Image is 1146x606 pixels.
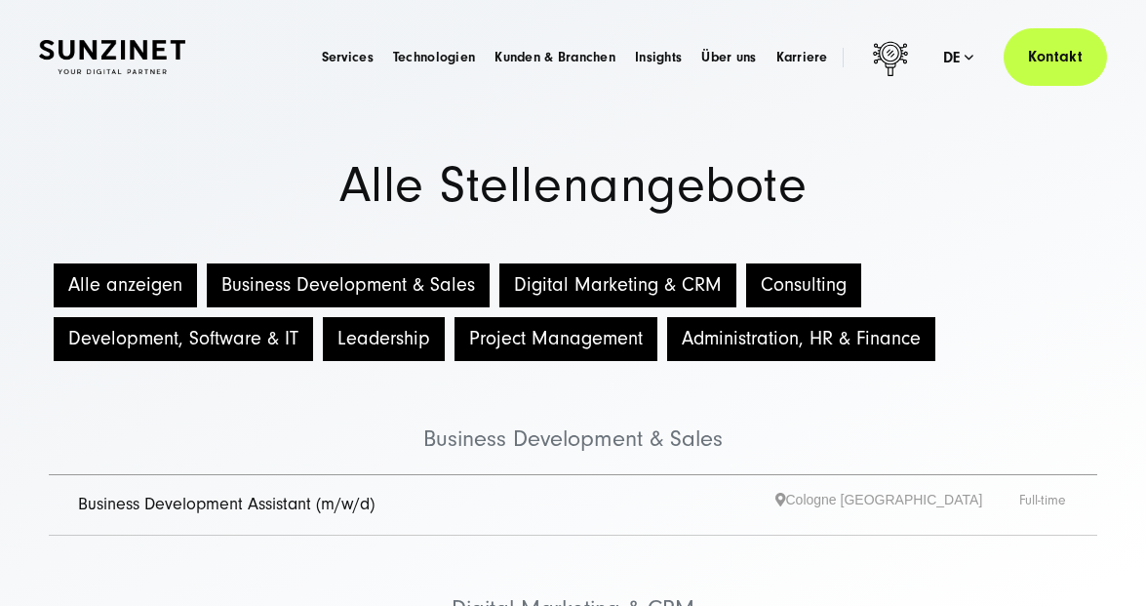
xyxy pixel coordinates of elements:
[54,317,313,361] button: Development, Software & IT
[1004,28,1107,86] a: Kontakt
[494,48,615,67] a: Kunden & Branchen
[776,48,828,67] a: Karriere
[39,40,185,74] img: SUNZINET Full Service Digital Agentur
[775,490,1019,520] span: Cologne [GEOGRAPHIC_DATA]
[322,48,374,67] a: Services
[393,48,475,67] a: Technologien
[54,263,197,307] button: Alle anzeigen
[635,48,682,67] a: Insights
[701,48,756,67] a: Über uns
[1019,490,1068,520] span: Full-time
[323,317,445,361] button: Leadership
[207,263,490,307] button: Business Development & Sales
[454,317,657,361] button: Project Management
[78,494,375,514] a: Business Development Assistant (m/w/d)
[499,263,736,307] button: Digital Marketing & CRM
[39,161,1107,210] h1: Alle Stellenangebote
[746,263,861,307] button: Consulting
[667,317,935,361] button: Administration, HR & Finance
[943,48,974,67] div: de
[49,366,1097,475] li: Business Development & Sales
